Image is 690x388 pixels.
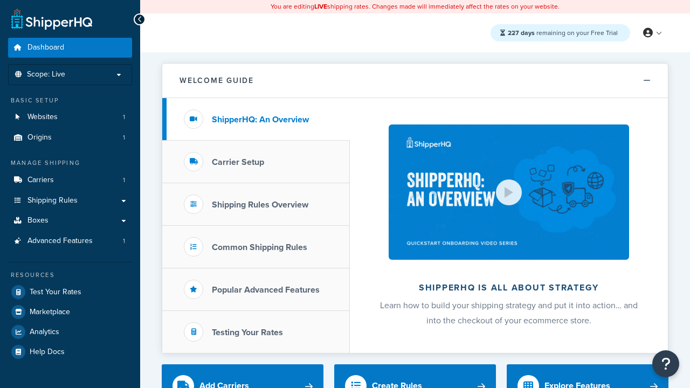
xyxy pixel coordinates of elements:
[8,231,132,251] a: Advanced Features1
[30,328,59,337] span: Analytics
[8,128,132,148] li: Origins
[212,115,309,124] h3: ShipperHQ: An Overview
[212,200,308,210] h3: Shipping Rules Overview
[27,113,58,122] span: Websites
[212,242,307,252] h3: Common Shipping Rules
[30,308,70,317] span: Marketplace
[8,107,132,127] a: Websites1
[27,176,54,185] span: Carriers
[508,28,535,38] strong: 227 days
[380,299,638,327] span: Learn how to build your shipping strategy and put it into action… and into the checkout of your e...
[8,271,132,280] div: Resources
[27,196,78,205] span: Shipping Rules
[212,285,320,295] h3: Popular Advanced Features
[8,158,132,168] div: Manage Shipping
[30,348,65,357] span: Help Docs
[8,342,132,362] a: Help Docs
[8,282,132,302] a: Test Your Rates
[314,2,327,11] b: LIVE
[212,328,283,337] h3: Testing Your Rates
[27,237,93,246] span: Advanced Features
[8,302,132,322] a: Marketplace
[508,28,618,38] span: remaining on your Free Trial
[378,283,639,293] h2: ShipperHQ is all about strategy
[27,133,52,142] span: Origins
[8,322,132,342] a: Analytics
[8,231,132,251] li: Advanced Features
[8,96,132,105] div: Basic Setup
[8,107,132,127] li: Websites
[8,128,132,148] a: Origins1
[180,77,254,85] h2: Welcome Guide
[123,237,125,246] span: 1
[652,350,679,377] button: Open Resource Center
[30,288,81,297] span: Test Your Rates
[123,133,125,142] span: 1
[123,176,125,185] span: 1
[8,191,132,211] a: Shipping Rules
[8,170,132,190] a: Carriers1
[8,211,132,231] a: Boxes
[27,43,64,52] span: Dashboard
[212,157,264,167] h3: Carrier Setup
[27,216,49,225] span: Boxes
[123,113,125,122] span: 1
[162,64,668,98] button: Welcome Guide
[27,70,65,79] span: Scope: Live
[8,38,132,58] a: Dashboard
[389,124,629,260] img: ShipperHQ is all about strategy
[8,170,132,190] li: Carriers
